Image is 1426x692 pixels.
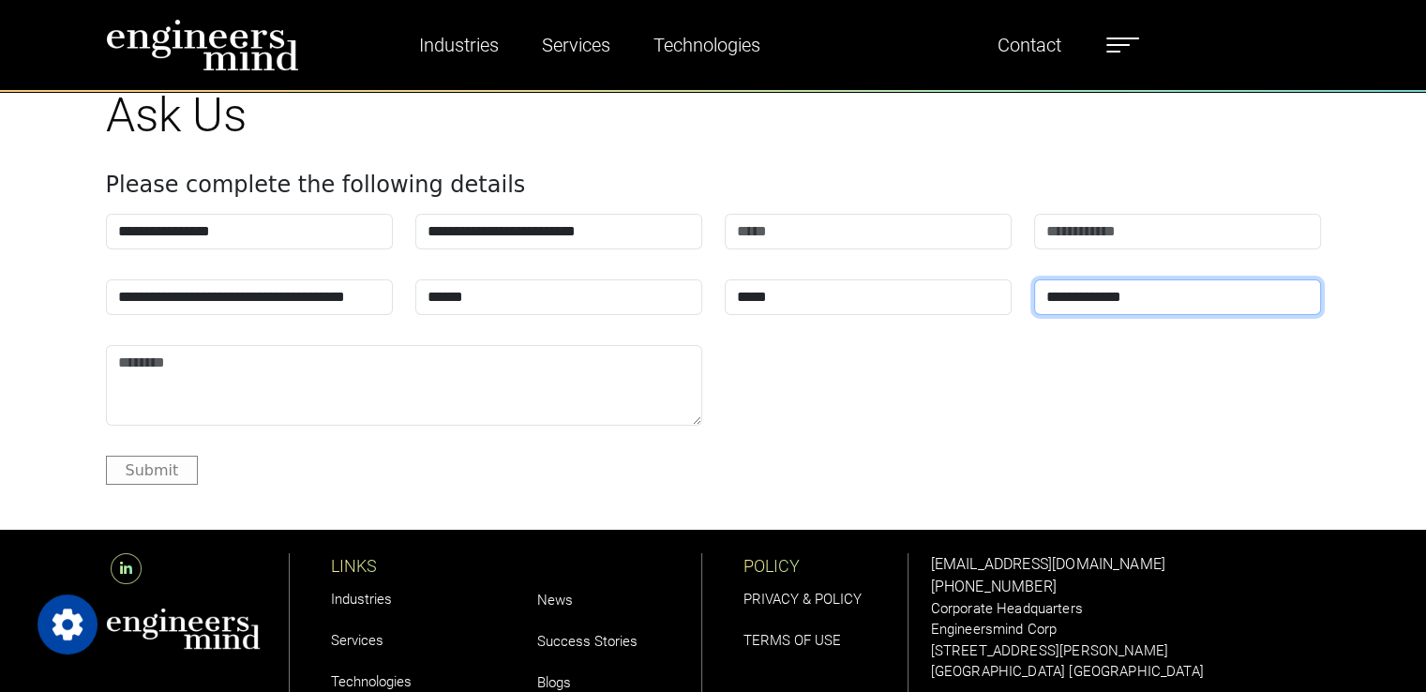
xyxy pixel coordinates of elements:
[106,456,199,485] button: Submit
[106,19,299,71] img: logo
[331,553,496,579] p: LINKS
[931,598,1321,620] p: Corporate Headquarters
[537,592,573,609] a: News
[412,23,506,67] a: Industries
[646,23,768,67] a: Technologies
[331,591,392,608] a: Industries
[743,632,841,649] a: TERMS OF USE
[931,555,1165,573] a: [EMAIL_ADDRESS][DOMAIN_NAME]
[537,674,571,691] a: Blogs
[931,619,1321,640] p: Engineersmind Corp
[743,591,862,608] a: PRIVACY & POLICY
[106,87,1321,143] h1: Ask Us
[331,673,412,690] a: Technologies
[534,23,618,67] a: Services
[106,172,1321,199] h4: Please complete the following details
[931,578,1057,595] a: [PHONE_NUMBER]
[931,661,1321,683] p: [GEOGRAPHIC_DATA] [GEOGRAPHIC_DATA]
[743,553,908,579] p: POLICY
[537,633,638,650] a: Success Stories
[106,560,146,578] a: LinkedIn
[990,23,1069,67] a: Contact
[931,640,1321,662] p: [STREET_ADDRESS][PERSON_NAME]
[725,345,1010,418] iframe: reCAPTCHA
[331,632,383,649] a: Services
[106,608,262,650] img: aws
